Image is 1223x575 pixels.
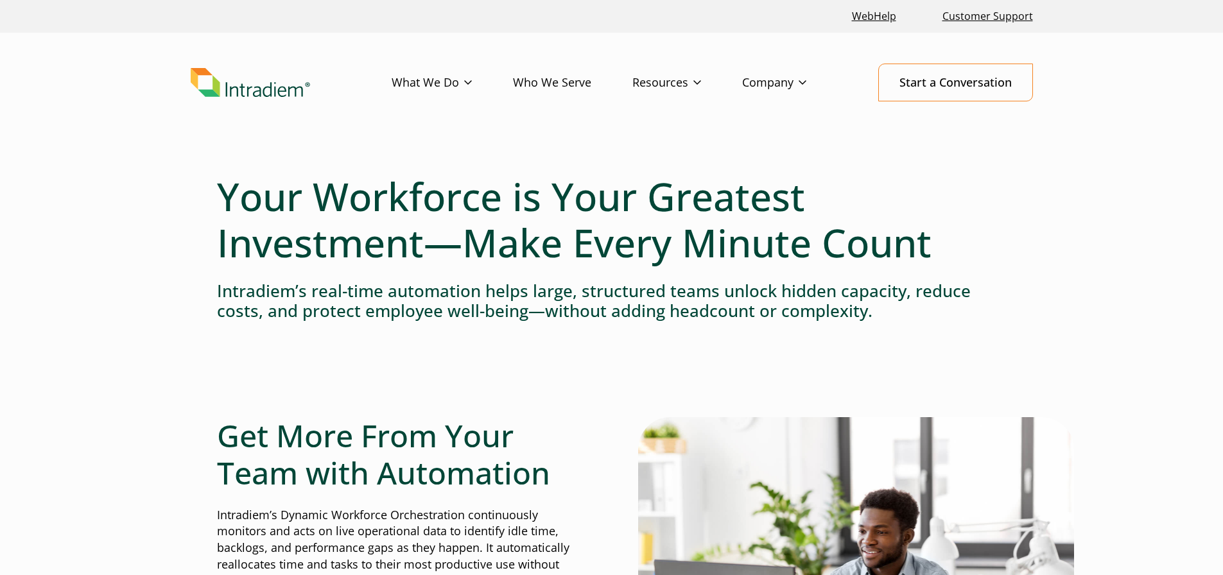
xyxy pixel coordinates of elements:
a: Link to homepage of Intradiem [191,68,392,98]
a: Resources [632,64,742,101]
h2: Get More From Your Team with Automation [217,417,585,491]
h4: Intradiem’s real-time automation helps large, structured teams unlock hidden capacity, reduce cos... [217,281,1007,321]
h1: Your Workforce is Your Greatest Investment—Make Every Minute Count [217,173,1007,266]
a: Customer Support [937,3,1038,30]
a: Start a Conversation [878,64,1033,101]
img: Intradiem [191,68,310,98]
a: What We Do [392,64,513,101]
a: Link opens in a new window [847,3,901,30]
a: Company [742,64,847,101]
a: Who We Serve [513,64,632,101]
